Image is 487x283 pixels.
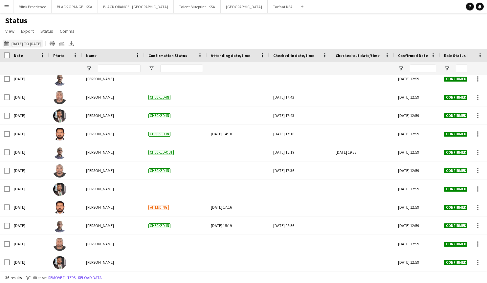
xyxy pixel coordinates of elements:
span: Confirmed [444,168,468,173]
span: Role Status [444,53,466,58]
div: [DATE] 12:59 [394,217,440,235]
span: [PERSON_NAME] [86,131,114,136]
span: Checked-in [148,132,170,137]
a: View [3,27,17,35]
div: [DATE] [10,235,49,253]
span: Confirmed [444,113,468,118]
button: Remove filters [47,274,77,281]
div: [DATE] [10,217,49,235]
span: Confirmation Status [148,53,187,58]
a: Status [38,27,56,35]
div: [DATE] [10,143,49,161]
div: [DATE] 17:16 [273,125,328,143]
img: Arshad Fahim [53,183,66,196]
button: Open Filter Menu [148,66,154,71]
div: [DATE] [10,70,49,88]
span: Checked-in [148,95,170,100]
div: [DATE] 12:59 [394,198,440,216]
button: Open Filter Menu [398,66,404,71]
span: Date [14,53,23,58]
img: Arshad Fahim [53,109,66,123]
img: Yousif Haroun [53,91,66,104]
span: [PERSON_NAME] [86,241,114,246]
span: View [5,28,14,34]
span: Export [21,28,34,34]
span: Attending date/time [211,53,250,58]
button: BLACK ORANGE - [GEOGRAPHIC_DATA] [98,0,174,13]
a: Comms [57,27,77,35]
span: Confirmed [444,77,468,82]
div: [DATE] 14:10 [211,125,265,143]
img: Abubaker Babatain [53,73,66,86]
div: [DATE] 12:59 [394,106,440,124]
div: [DATE] 12:59 [394,253,440,271]
span: 1 filter set [30,275,47,280]
div: [DATE] 12:59 [394,70,440,88]
span: Confirmed [444,95,468,100]
span: Confirmed [444,223,468,228]
span: Checked-out [148,150,174,155]
button: Talent Blueprint - KSA [174,0,221,13]
span: [PERSON_NAME] [86,76,114,81]
span: [PERSON_NAME] [86,168,114,173]
div: [DATE] [10,125,49,143]
img: Arshad Fahim [53,256,66,269]
span: Confirmed [444,150,468,155]
span: Confirmed [444,242,468,247]
div: [DATE] [10,253,49,271]
div: [DATE] 17:43 [273,88,328,106]
input: Confirmed Date Filter Input [410,65,436,72]
button: Open Filter Menu [444,66,450,71]
span: [PERSON_NAME] [86,95,114,100]
button: Reload data [77,274,103,281]
span: [PERSON_NAME] [86,260,114,265]
span: Checked-in [148,168,170,173]
div: [DATE] [10,180,49,198]
span: [PERSON_NAME] [86,150,114,155]
input: Name Filter Input [98,65,141,72]
span: [PERSON_NAME] [86,205,114,210]
div: [DATE] 15:19 [211,217,265,235]
button: BLACK ORANGE - KSA [52,0,98,13]
img: Yousif Haroun [53,238,66,251]
span: Status [40,28,53,34]
img: Naveen Lal [53,128,66,141]
input: Role Status Filter Input [456,65,482,72]
img: Yousif Haroun [53,164,66,178]
button: [GEOGRAPHIC_DATA] [221,0,268,13]
div: [DATE] [10,88,49,106]
div: [DATE] 12:59 [394,180,440,198]
img: Abubaker Babatain [53,146,66,159]
div: [DATE] 12:59 [394,125,440,143]
span: [PERSON_NAME] [86,113,114,118]
app-action-btn: Export XLSX [67,40,75,47]
app-action-btn: Print [48,40,56,47]
input: Confirmation Status Filter Input [160,65,203,72]
span: Comms [60,28,75,34]
span: Photo [53,53,64,58]
span: Checked-in [148,223,170,228]
span: Checked-out date/time [336,53,380,58]
app-action-btn: Crew files as ZIP [58,40,66,47]
div: [DATE] [10,161,49,179]
button: [DATE] to [DATE] [3,40,43,47]
span: Checked-in date/time [273,53,314,58]
span: Confirmed [444,260,468,265]
span: Checked-in [148,113,170,118]
button: Blink Experience [13,0,52,13]
span: Attending [148,205,169,210]
div: [DATE] 12:59 [394,161,440,179]
div: [DATE] 12:59 [394,143,440,161]
div: [DATE] 19:33 [336,143,390,161]
div: [DATE] 17:36 [273,161,328,179]
span: [PERSON_NAME] [86,223,114,228]
div: [DATE] 17:16 [211,198,265,216]
div: [DATE] 08:56 [273,217,328,235]
span: Confirmed [444,187,468,192]
button: Open Filter Menu [86,66,92,71]
button: Tarfaat KSA [268,0,298,13]
div: [DATE] [10,198,49,216]
img: Abubaker Babatain [53,219,66,233]
div: [DATE] 17:43 [273,106,328,124]
span: Name [86,53,97,58]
